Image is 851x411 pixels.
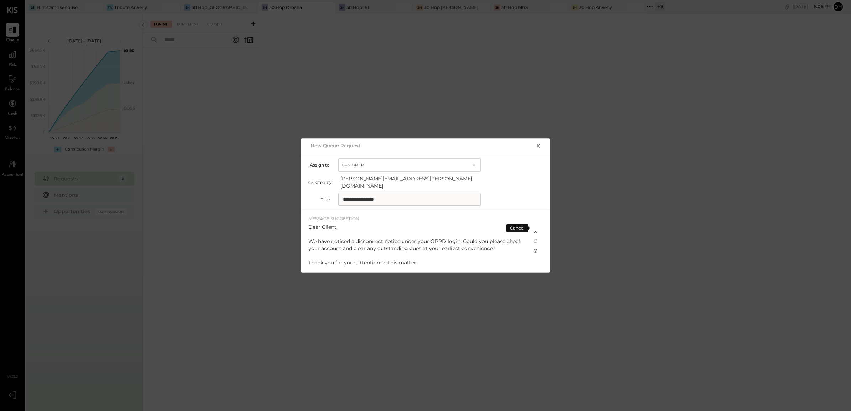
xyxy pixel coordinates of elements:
[338,158,481,172] button: Customer
[506,224,528,232] div: Cancel
[340,175,483,189] span: [PERSON_NAME][EMAIL_ADDRESS][PERSON_NAME][DOMAIN_NAME]
[308,162,330,168] label: Assign to
[310,143,361,148] h2: New Queue Request
[308,180,332,185] label: Created by
[308,216,524,222] div: MESSAGE SUGGESTION
[308,223,524,266] div: Dear Client, We have noticed a disconnect notice under your OPPD login. Could you please check yo...
[308,197,330,202] label: Title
